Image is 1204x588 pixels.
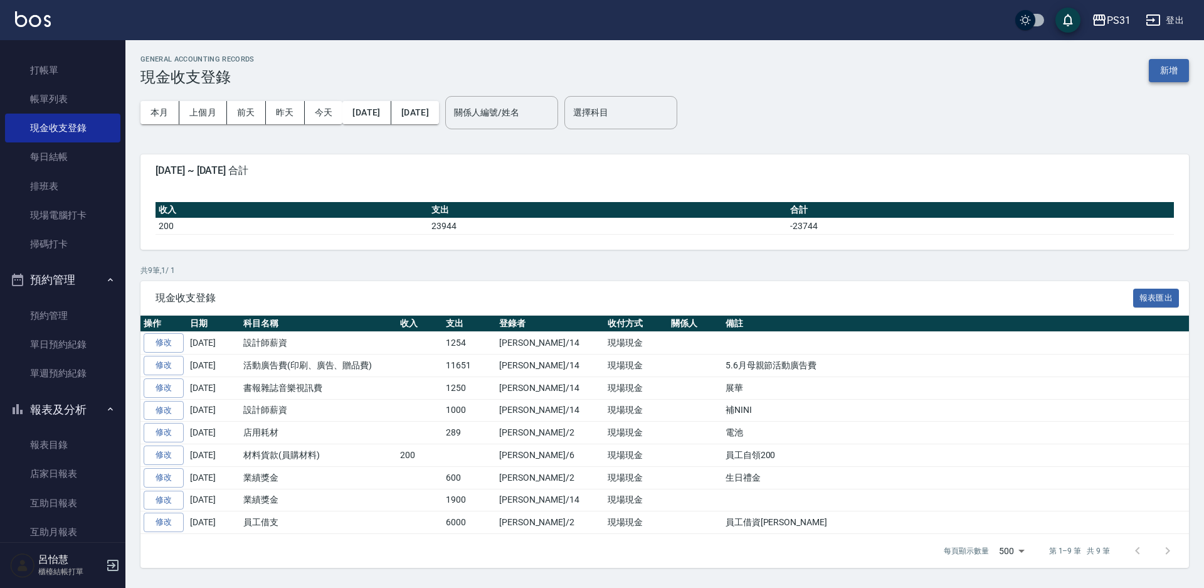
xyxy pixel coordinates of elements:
[1133,289,1180,308] button: 報表匯出
[722,316,1189,332] th: 備註
[1149,59,1189,82] button: 新增
[187,332,240,355] td: [DATE]
[391,101,439,124] button: [DATE]
[605,466,668,489] td: 現場現金
[722,422,1189,444] td: 電池
[5,459,120,488] a: 店家日報表
[144,468,184,488] a: 修改
[187,355,240,377] td: [DATE]
[428,218,787,234] td: 23944
[187,422,240,444] td: [DATE]
[144,446,184,465] a: 修改
[5,393,120,426] button: 報表及分析
[722,377,1189,399] td: 展華
[605,377,668,399] td: 現場現金
[5,301,120,330] a: 預約管理
[187,489,240,511] td: [DATE]
[240,355,397,377] td: 活動廣告費(印刷、廣告、贈品費)
[496,399,605,422] td: [PERSON_NAME]/14
[187,316,240,332] th: 日期
[5,56,120,85] a: 打帳單
[38,566,102,577] p: 櫃檯結帳打單
[5,142,120,171] a: 每日結帳
[443,511,496,534] td: 6000
[144,491,184,510] a: 修改
[605,489,668,511] td: 現場現金
[240,444,397,467] td: 材料貨款(員購材料)
[240,489,397,511] td: 業績獎金
[496,332,605,355] td: [PERSON_NAME]/14
[5,172,120,201] a: 排班表
[240,316,397,332] th: 科目名稱
[1107,13,1131,28] div: PS31
[187,444,240,467] td: [DATE]
[187,377,240,399] td: [DATE]
[443,377,496,399] td: 1250
[443,399,496,422] td: 1000
[266,101,305,124] button: 昨天
[605,511,668,534] td: 現場現金
[144,356,184,375] a: 修改
[496,511,605,534] td: [PERSON_NAME]/2
[240,332,397,355] td: 設計師薪資
[144,378,184,398] a: 修改
[156,292,1133,304] span: 現金收支登錄
[1133,291,1180,303] a: 報表匯出
[187,511,240,534] td: [DATE]
[1055,8,1080,33] button: save
[240,422,397,444] td: 店用耗材
[144,401,184,420] a: 修改
[5,114,120,142] a: 現金收支登錄
[787,202,1174,218] th: 合計
[5,230,120,259] a: 掃碼打卡
[668,316,722,332] th: 關係人
[15,11,51,27] img: Logo
[605,422,668,444] td: 現場現金
[140,101,179,124] button: 本月
[443,355,496,377] td: 11651
[227,101,266,124] button: 前天
[1087,8,1136,33] button: PS31
[156,164,1174,177] span: [DATE] ~ [DATE] 合計
[1049,545,1110,557] p: 第 1–9 筆 共 9 筆
[179,101,227,124] button: 上個月
[722,444,1189,467] td: 員工自領200
[443,466,496,489] td: 600
[5,201,120,230] a: 現場電腦打卡
[140,316,187,332] th: 操作
[428,202,787,218] th: 支出
[305,101,343,124] button: 今天
[496,422,605,444] td: [PERSON_NAME]/2
[144,423,184,442] a: 修改
[443,316,496,332] th: 支出
[140,265,1189,276] p: 共 9 筆, 1 / 1
[496,466,605,489] td: [PERSON_NAME]/2
[187,466,240,489] td: [DATE]
[496,316,605,332] th: 登錄者
[240,377,397,399] td: 書報雜誌音樂視訊費
[722,355,1189,377] td: 5.6月母親節活動廣告費
[722,511,1189,534] td: 員工借資[PERSON_NAME]
[5,264,120,296] button: 預約管理
[240,399,397,422] td: 設計師薪資
[605,444,668,467] td: 現場現金
[1149,64,1189,76] a: 新增
[605,332,668,355] td: 現場現金
[496,489,605,511] td: [PERSON_NAME]/14
[5,330,120,359] a: 單日預約紀錄
[5,489,120,518] a: 互助日報表
[994,534,1029,568] div: 500
[144,513,184,532] a: 修改
[496,444,605,467] td: [PERSON_NAME]/6
[5,359,120,388] a: 單週預約紀錄
[722,466,1189,489] td: 生日禮金
[10,553,35,578] img: Person
[140,68,255,86] h3: 現金收支登錄
[787,218,1174,234] td: -23744
[240,511,397,534] td: 員工借支
[496,355,605,377] td: [PERSON_NAME]/14
[443,332,496,355] td: 1254
[443,422,496,444] td: 289
[605,399,668,422] td: 現場現金
[443,489,496,511] td: 1900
